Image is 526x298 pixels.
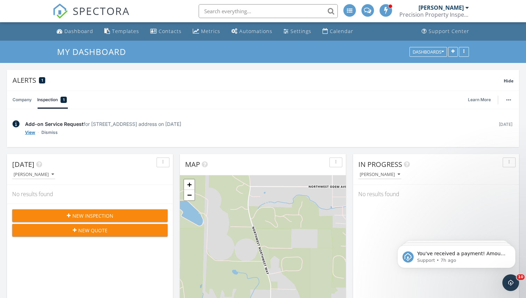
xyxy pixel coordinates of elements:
p: Message from Support, sent 7h ago [30,27,120,33]
a: My Dashboard [57,46,132,57]
span: New Inspection [72,212,113,219]
iframe: Intercom notifications message [387,231,526,279]
div: Settings [290,28,311,34]
span: 1 [63,96,65,103]
a: Company [13,91,32,109]
span: Hide [504,78,513,84]
a: Zoom out [184,190,194,200]
a: Settings [281,25,314,38]
div: for [STREET_ADDRESS] address on [DATE] [25,120,492,128]
div: Alerts [13,75,504,85]
a: Automations (Advanced) [229,25,275,38]
img: The Best Home Inspection Software - Spectora [53,3,68,19]
a: Calendar [320,25,356,38]
button: [PERSON_NAME] [12,170,55,179]
button: [PERSON_NAME] [358,170,401,179]
div: Dashboard [64,28,93,34]
input: Search everything... [199,4,338,18]
button: New Quote [12,224,168,236]
div: Automations [239,28,272,34]
div: [DATE] [498,120,513,136]
a: Dismiss [41,129,58,136]
span: SPECTORA [73,3,130,18]
a: Metrics [190,25,223,38]
iframe: Intercom live chat [502,274,519,291]
div: [PERSON_NAME] [14,172,54,177]
span: Add-on Service Request [25,121,83,127]
img: info-2c025b9f2229fc06645a.svg [13,120,19,128]
div: [PERSON_NAME] [419,4,464,11]
a: Inspection [37,91,67,109]
div: No results found [7,185,173,203]
span: 1 [41,78,43,83]
img: ellipsis-632cfdd7c38ec3a7d453.svg [506,99,511,100]
a: Zoom in [184,179,194,190]
div: Calendar [330,28,353,34]
button: New Inspection [12,209,168,222]
a: Learn More [468,96,495,103]
div: Metrics [201,28,220,34]
div: No results found [353,185,519,203]
span: In Progress [358,160,402,169]
a: Dashboard [54,25,96,38]
div: [PERSON_NAME] [360,172,400,177]
span: New Quote [78,227,107,234]
span: You've received a payment! Amount $500.00 Fee $14.05 Net $485.95 Transaction # pi_3SCQ0GK7snlDGpR... [30,20,120,102]
a: Templates [102,25,142,38]
span: 10 [517,274,525,280]
div: Support Center [429,28,469,34]
button: Dashboards [409,47,447,57]
div: Precision Property Inspection [399,11,469,18]
div: Dashboards [413,49,444,54]
a: SPECTORA [53,9,130,24]
div: Contacts [159,28,182,34]
a: Contacts [148,25,184,38]
span: Map [185,160,200,169]
div: Templates [112,28,139,34]
span: [DATE] [12,160,34,169]
a: Support Center [419,25,472,38]
a: View [25,129,35,136]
